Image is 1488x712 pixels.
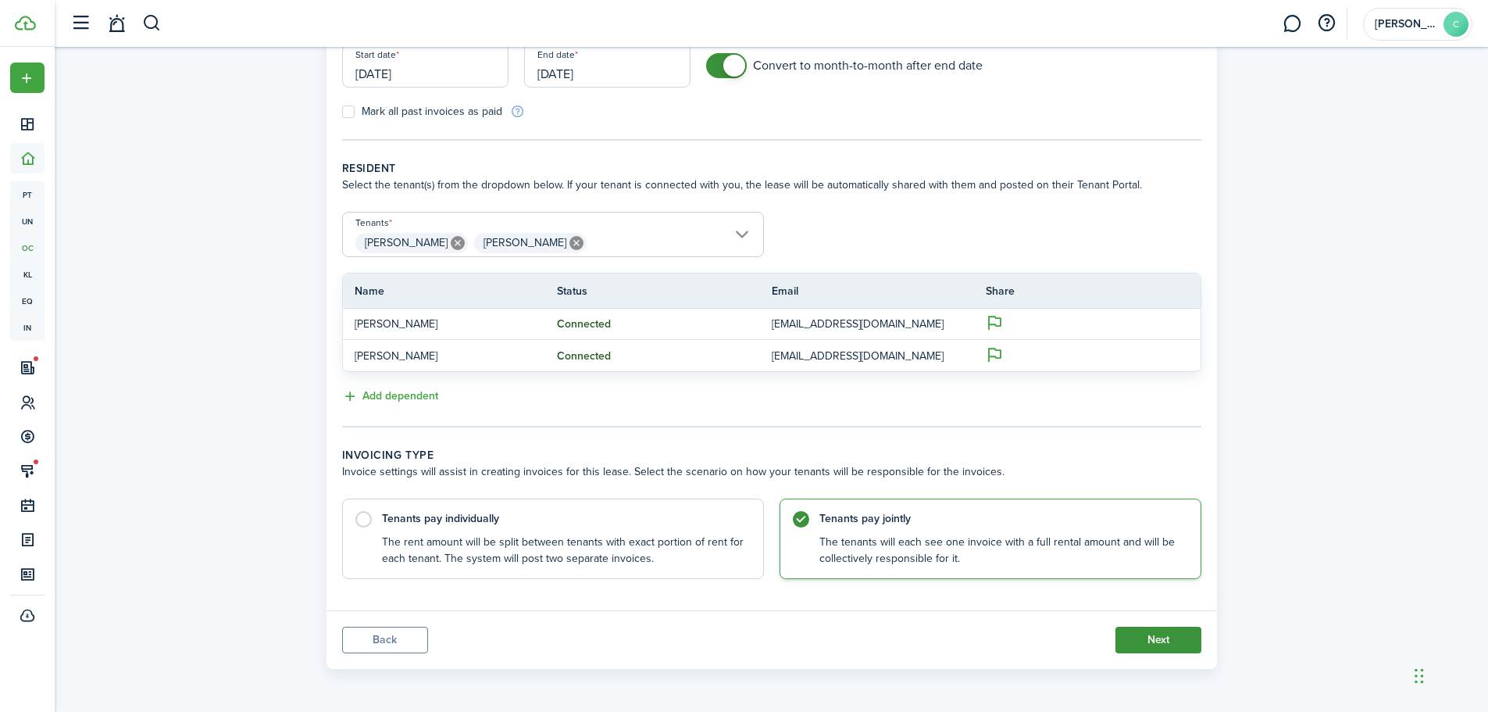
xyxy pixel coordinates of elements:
[557,283,772,299] th: Status
[819,535,1185,567] control-radio-card-description: The tenants will each see one invoice with a full rental amount and will be collectively responsi...
[772,283,987,299] th: Email
[1313,10,1340,37] button: Open resource center
[382,535,748,567] control-radio-card-description: The rent amount will be split between tenants with exact portion of rent for each tenant. The sys...
[342,177,1201,193] wizard-step-header-description: Select the tenant(s) from the dropdown below. If your tenant is connected with you, the lease wil...
[1115,627,1201,653] button: Continue
[343,283,558,299] th: Name
[10,261,45,288] a: kl
[365,234,448,251] span: [PERSON_NAME]
[1375,19,1437,30] span: Cheryl
[772,316,963,332] p: [EMAIL_ADDRESS][DOMAIN_NAME]
[557,318,611,331] status: Connected
[342,160,1201,177] wizard-step-header-title: Resident
[10,208,45,234] a: un
[986,283,1201,299] th: Share
[382,511,748,527] control-radio-card-title: Tenants pay individually
[10,288,45,314] a: eq
[342,627,428,653] button: Back
[1415,653,1424,699] div: Drag
[342,463,1201,480] wizard-step-header-description: Invoice settings will assist in creating invoices for this lease. Select the scenario on how your...
[1228,543,1488,712] iframe: Chat Widget
[102,4,131,44] a: Notifications
[142,10,162,37] button: Search
[557,350,611,363] status: Connected
[10,234,45,261] a: oc
[342,106,502,118] label: Mark all past invoices as paid
[66,9,95,38] button: Open sidebar
[342,447,1201,463] wizard-step-header-title: Invoicing type
[355,316,534,332] p: [PERSON_NAME]
[1277,4,1307,44] a: Messaging
[10,314,45,341] a: in
[484,234,566,251] span: [PERSON_NAME]
[772,348,963,364] p: [EMAIL_ADDRESS][DOMAIN_NAME]
[819,511,1185,527] control-radio-card-title: Tenants pay jointly
[1443,12,1468,37] avatar-text: C
[355,348,534,364] p: [PERSON_NAME]
[10,181,45,208] a: pt
[342,388,438,406] button: Add dependent
[524,44,690,88] input: mm/dd/yyyy
[15,16,36,30] img: TenantCloud
[10,63,45,93] button: Open menu
[342,44,508,88] input: mm/dd/yyyy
